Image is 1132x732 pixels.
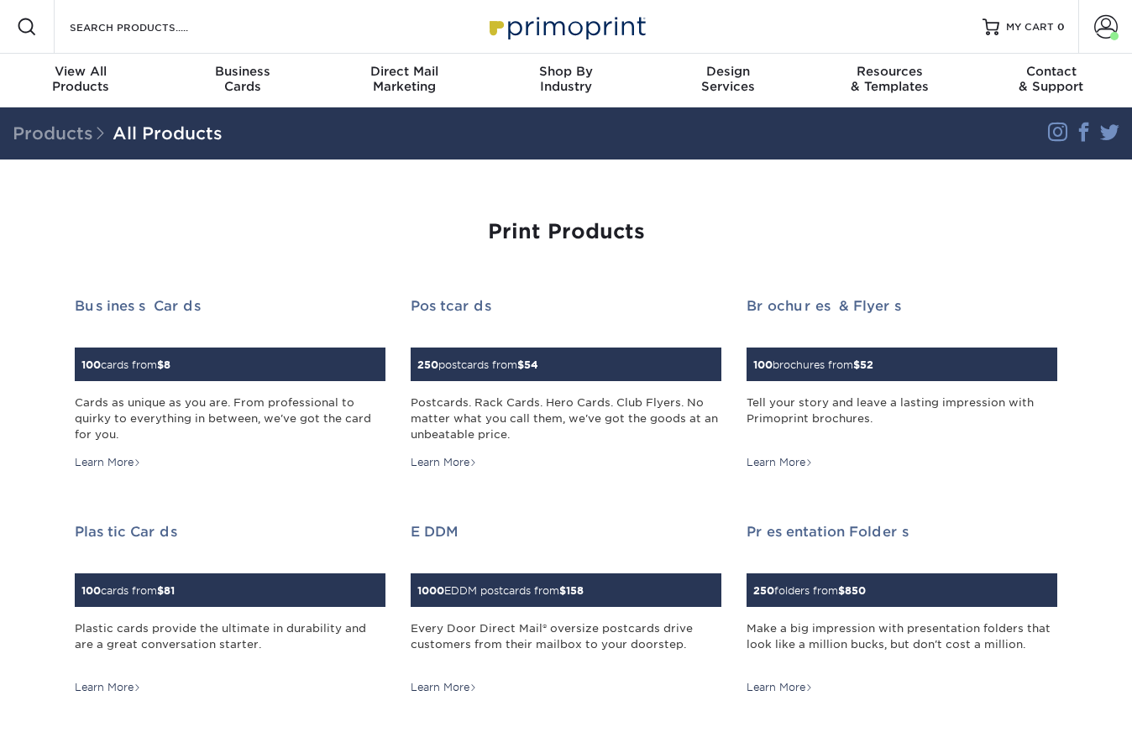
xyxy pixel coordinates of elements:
[75,337,76,338] img: Business Cards
[411,395,721,443] div: Postcards. Rack Cards. Hero Cards. Club Flyers. No matter what you call them, we've got the goods...
[323,64,485,94] div: Marketing
[162,54,324,107] a: BusinessCards
[411,524,721,540] h2: EDDM
[81,584,175,597] small: cards from
[747,680,813,695] div: Learn More
[75,298,385,470] a: Business Cards 100cards from$8 Cards as unique as you are. From professional to quirky to everyth...
[485,64,647,94] div: Industry
[164,358,170,371] span: 8
[157,358,164,371] span: $
[157,584,164,597] span: $
[517,358,524,371] span: $
[417,584,584,597] small: EDDM postcards from
[747,563,747,564] img: Presentation Folders
[566,584,584,597] span: 158
[1057,21,1065,33] span: 0
[75,680,141,695] div: Learn More
[323,54,485,107] a: Direct MailMarketing
[411,563,411,564] img: EDDM
[747,395,1057,443] div: Tell your story and leave a lasting impression with Primoprint brochures.
[838,584,845,597] span: $
[809,54,971,107] a: Resources& Templates
[164,584,175,597] span: 81
[647,64,809,94] div: Services
[485,54,647,107] a: Shop ByIndustry
[417,358,438,371] span: 250
[411,298,721,470] a: Postcards 250postcards from$54 Postcards. Rack Cards. Hero Cards. Club Flyers. No matter what you...
[485,64,647,79] span: Shop By
[75,220,1057,244] h1: Print Products
[13,123,113,144] span: Products
[753,584,774,597] span: 250
[411,455,477,470] div: Learn More
[747,524,1057,696] a: Presentation Folders 250folders from$850 Make a big impression with presentation folders that loo...
[75,455,141,470] div: Learn More
[753,584,866,597] small: folders from
[81,584,101,597] span: 100
[75,524,385,696] a: Plastic Cards 100cards from$81 Plastic cards provide the ultimate in durability and are a great c...
[411,524,721,696] a: EDDM 1000EDDM postcards from$158 Every Door Direct Mail® oversize postcards drive customers from ...
[323,64,485,79] span: Direct Mail
[747,455,813,470] div: Learn More
[747,524,1057,540] h2: Presentation Folders
[970,64,1132,79] span: Contact
[747,298,1057,470] a: Brochures & Flyers 100brochures from$52 Tell your story and leave a lasting impression with Primo...
[482,8,650,44] img: Primoprint
[647,54,809,107] a: DesignServices
[81,358,101,371] span: 100
[853,358,860,371] span: $
[162,64,324,94] div: Cards
[860,358,873,371] span: 52
[411,298,721,314] h2: Postcards
[647,64,809,79] span: Design
[75,620,385,669] div: Plastic cards provide the ultimate in durability and are a great conversation starter.
[747,298,1057,314] h2: Brochures & Flyers
[68,17,232,37] input: SEARCH PRODUCTS.....
[75,395,385,443] div: Cards as unique as you are. From professional to quirky to everything in between, we've got the c...
[75,563,76,564] img: Plastic Cards
[970,64,1132,94] div: & Support
[1006,20,1054,34] span: MY CART
[411,620,721,669] div: Every Door Direct Mail® oversize postcards drive customers from their mailbox to your doorstep.
[417,584,444,597] span: 1000
[75,524,385,540] h2: Plastic Cards
[75,298,385,314] h2: Business Cards
[753,358,873,371] small: brochures from
[809,64,971,94] div: & Templates
[747,337,747,338] img: Brochures & Flyers
[747,620,1057,669] div: Make a big impression with presentation folders that look like a million bucks, but don't cost a ...
[81,358,170,371] small: cards from
[559,584,566,597] span: $
[809,64,971,79] span: Resources
[970,54,1132,107] a: Contact& Support
[411,337,411,338] img: Postcards
[417,358,538,371] small: postcards from
[162,64,324,79] span: Business
[753,358,773,371] span: 100
[524,358,538,371] span: 54
[411,680,477,695] div: Learn More
[845,584,866,597] span: 850
[113,123,223,144] a: All Products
